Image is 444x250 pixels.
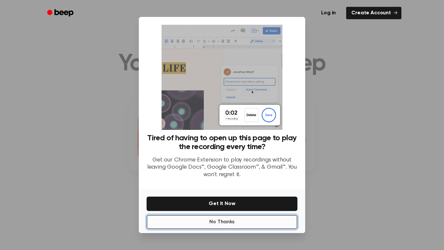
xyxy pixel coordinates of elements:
h3: Tired of having to open up this page to play the recording every time? [147,134,297,151]
img: Beep extension in action [162,25,282,130]
p: Get our Chrome Extension to play recordings without leaving Google Docs™, Google Classroom™, & Gm... [147,157,297,179]
a: Beep [43,7,79,20]
button: No Thanks [147,215,297,229]
a: Create Account [346,7,401,19]
button: Get It Now [147,197,297,211]
a: Log in [315,6,342,21]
